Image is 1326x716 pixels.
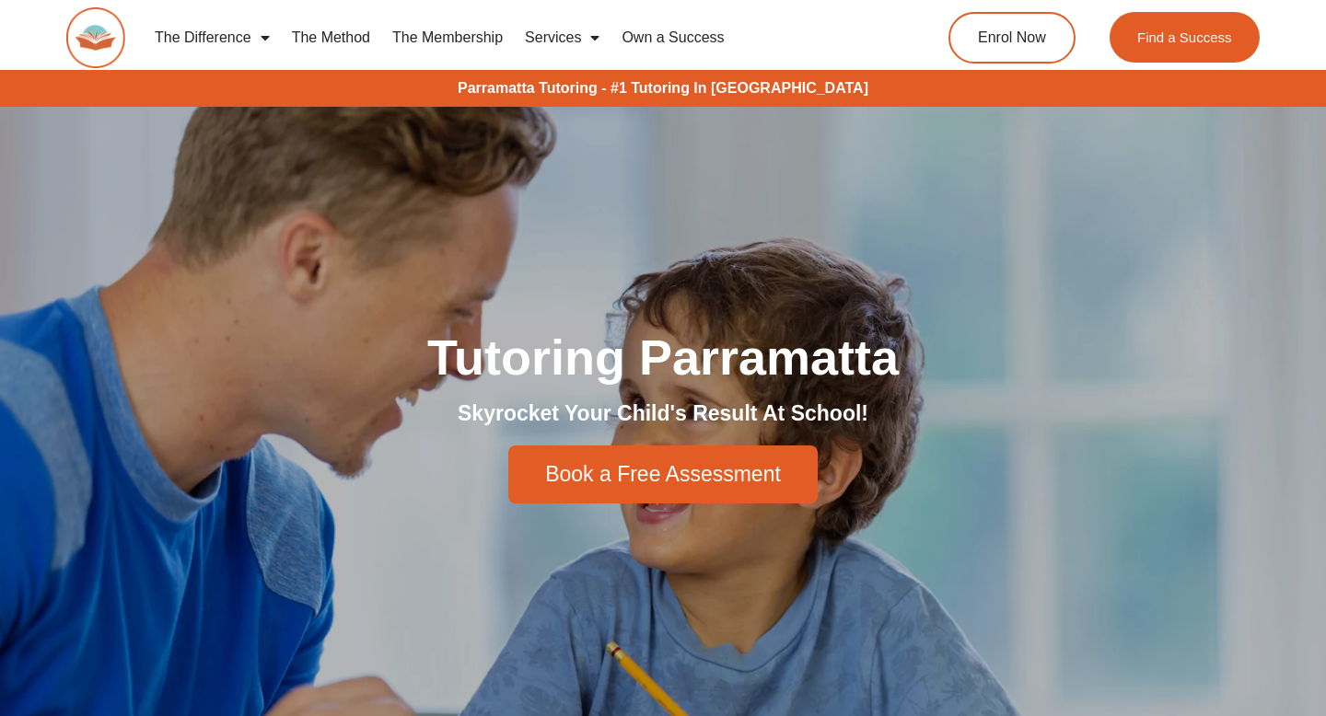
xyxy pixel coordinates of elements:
[545,464,781,485] span: Book a Free Assessment
[1137,30,1232,44] span: Find a Success
[611,17,735,59] a: Own a Success
[948,12,1076,64] a: Enrol Now
[144,17,281,59] a: The Difference
[1234,628,1326,716] iframe: Chat Widget
[978,30,1046,45] span: Enrol Now
[281,17,381,59] a: The Method
[147,400,1179,428] h2: Skyrocket Your Child's Result At School!
[1110,12,1260,63] a: Find a Success
[144,17,880,59] nav: Menu
[514,17,611,59] a: Services
[147,332,1179,382] h1: Tutoring Parramatta
[381,17,514,59] a: The Membership
[508,445,818,503] a: Book a Free Assessment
